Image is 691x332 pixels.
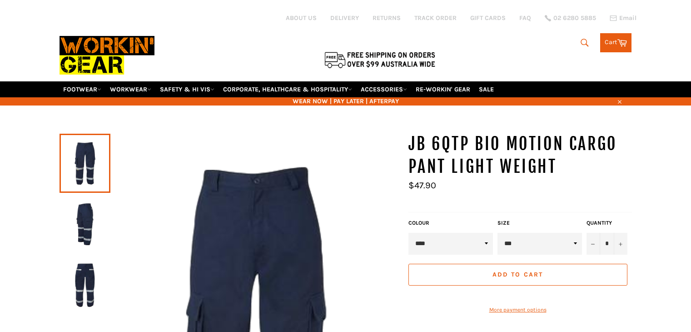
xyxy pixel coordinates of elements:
[412,81,474,97] a: RE-WORKIN' GEAR
[619,15,636,21] span: Email
[323,50,437,69] img: Flat $9.95 shipping Australia wide
[545,15,596,21] a: 02 6280 5885
[475,81,497,97] a: SALE
[519,14,531,22] a: FAQ
[64,260,106,310] img: JB 6QTP Bio Motion Cargo Pant Light Weight - Workin' Gear
[330,14,359,22] a: DELIVERY
[106,81,155,97] a: WORKWEAR
[408,180,436,191] span: $47.90
[610,15,636,22] a: Email
[357,81,411,97] a: ACCESSORIES
[614,233,627,255] button: Increase item quantity by one
[587,219,627,227] label: Quantity
[492,271,543,278] span: Add to Cart
[408,264,627,286] button: Add to Cart
[553,15,596,21] span: 02 6280 5885
[600,33,631,52] a: Cart
[408,219,493,227] label: COLOUR
[408,133,632,178] h1: JB 6QTP Bio Motion Cargo Pant Light Weight
[156,81,218,97] a: SAFETY & HI VIS
[497,219,582,227] label: Size
[587,233,600,255] button: Reduce item quantity by one
[60,30,154,81] img: Workin Gear leaders in Workwear, Safety Boots, PPE, Uniforms. Australia's No.1 in Workwear
[373,14,401,22] a: RETURNS
[219,81,356,97] a: CORPORATE, HEALTHCARE & HOSPITALITY
[60,97,632,106] span: WEAR NOW | PAY LATER | AFTERPAY
[286,14,317,22] a: ABOUT US
[60,81,105,97] a: FOOTWEAR
[414,14,457,22] a: TRACK ORDER
[408,306,627,314] a: More payment options
[470,14,506,22] a: GIFT CARDS
[64,199,106,249] img: JB 6QTP Bio Motion Cargo Pant Light Weight - Workin' Gear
